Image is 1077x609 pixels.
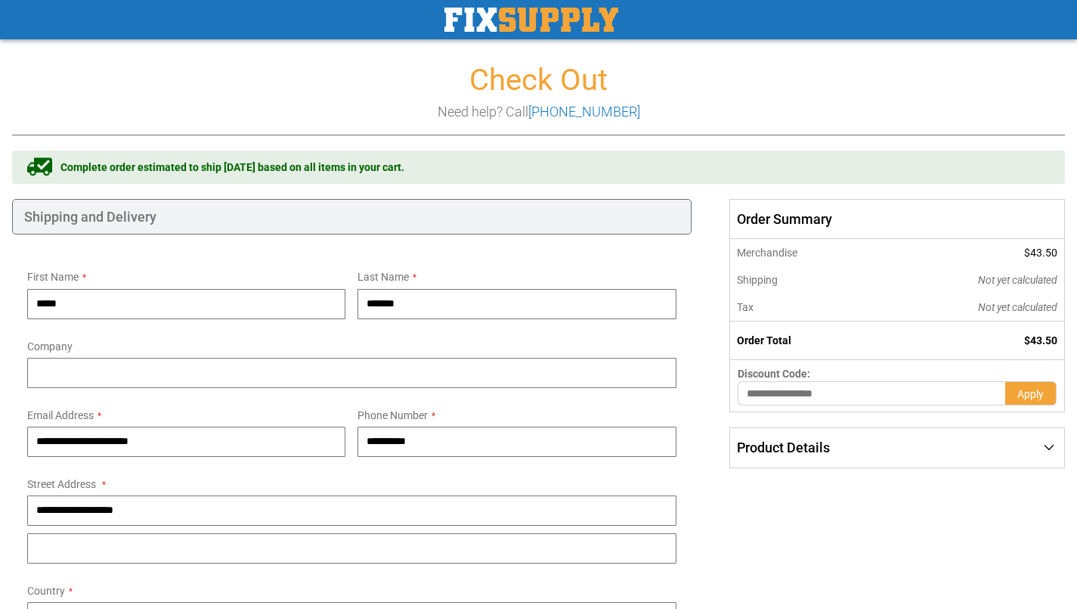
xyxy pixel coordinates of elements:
[729,239,878,266] th: Merchandise
[1024,334,1057,346] span: $43.50
[978,301,1057,313] span: Not yet calculated
[12,64,1065,97] h1: Check Out
[357,271,409,283] span: Last Name
[738,368,810,380] span: Discount Code:
[1005,381,1057,405] button: Apply
[729,294,878,322] th: Tax
[737,274,778,286] span: Shipping
[27,409,94,421] span: Email Address
[27,271,79,283] span: First Name
[60,160,404,175] span: Complete order estimated to ship [DATE] based on all items in your cart.
[978,274,1057,286] span: Not yet calculated
[729,199,1065,240] span: Order Summary
[737,334,791,346] strong: Order Total
[444,8,618,32] img: Fix Industrial Supply
[357,409,428,421] span: Phone Number
[1017,388,1044,400] span: Apply
[12,199,692,235] div: Shipping and Delivery
[27,585,65,597] span: Country
[27,340,73,353] span: Company
[528,104,640,120] a: [PHONE_NUMBER]
[1024,247,1057,259] span: $43.50
[444,8,618,32] a: store logo
[12,104,1065,120] h3: Need help? Call
[27,478,96,490] span: Street Address
[737,440,830,455] span: Product Details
